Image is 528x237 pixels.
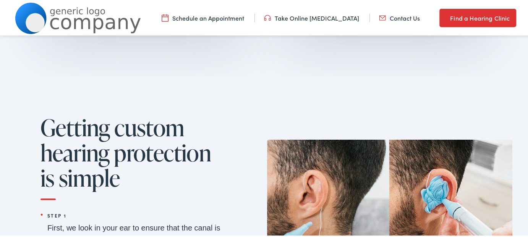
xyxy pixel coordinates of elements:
a: Find a Hearing Clinic [439,8,516,26]
h2: Getting custom hearing protection is simple [40,114,224,199]
span: Step 1 [47,208,224,221]
a: Take Online [MEDICAL_DATA] [264,13,359,21]
img: utility icon [162,13,168,21]
a: Schedule an Appointment [162,13,244,21]
img: utility icon [264,13,271,21]
a: Contact Us [379,13,420,21]
img: utility icon [379,13,386,21]
img: utility icon [439,12,446,21]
